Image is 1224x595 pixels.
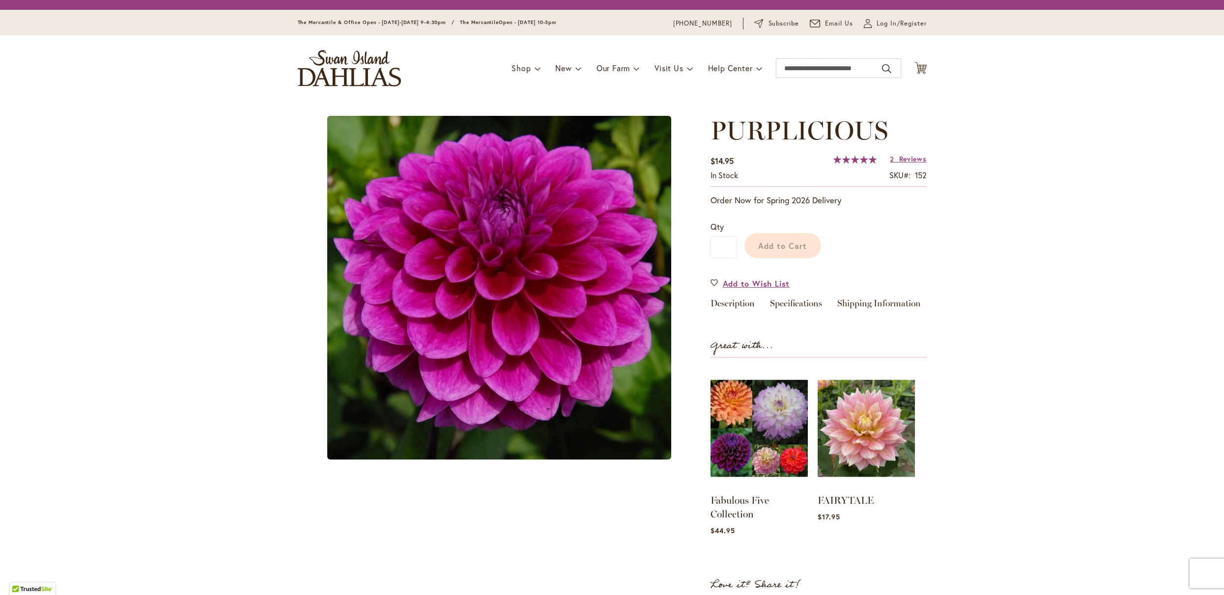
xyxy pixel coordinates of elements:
span: Shop [512,63,531,73]
span: The Mercantile & Office Open - [DATE]-[DATE] 9-4:30pm / The Mercantile [298,19,499,26]
iframe: Launch Accessibility Center [7,560,35,588]
span: Reviews [899,154,927,163]
a: Shipping Information [837,299,921,313]
a: Subscribe [754,19,799,28]
span: Email Us [825,19,853,28]
a: store logo [298,50,401,86]
span: $44.95 [711,526,735,535]
span: In stock [711,170,738,180]
span: Subscribe [769,19,799,28]
img: main product photo [327,116,671,460]
span: Add to Wish List [723,278,790,289]
span: 2 [890,154,894,163]
strong: Great with... [711,338,773,354]
span: New [555,63,571,73]
button: Search [882,61,891,77]
span: Qty [711,221,724,232]
a: Description [711,299,755,313]
a: Log In/Register [864,19,927,28]
img: Fabulous Five Collection [711,368,808,489]
div: 152 [915,170,927,181]
span: Log In/Register [877,19,927,28]
strong: Love it? Share it! [711,577,800,593]
div: 100% [833,156,877,163]
p: Order Now for Spring 2026 Delivery [711,194,927,206]
span: Our Farm [597,63,630,73]
div: Detailed Product Info [711,299,927,313]
strong: SKU [889,170,911,180]
a: Add to Wish List [711,278,790,289]
span: Visit Us [655,63,683,73]
a: Email Us [810,19,853,28]
a: Fabulous Five Collection [711,494,769,520]
span: Open - [DATE] 10-3pm [499,19,556,26]
a: Specifications [770,299,822,313]
span: $17.95 [818,512,840,521]
a: FAIRYTALE [818,494,874,506]
a: 2 Reviews [890,154,926,163]
a: [PHONE_NUMBER] [673,19,733,28]
span: PURPLICIOUS [711,115,888,146]
div: Availability [711,170,738,181]
img: FAIRYTALE [818,368,915,489]
span: Help Center [708,63,753,73]
span: $14.95 [711,156,734,166]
